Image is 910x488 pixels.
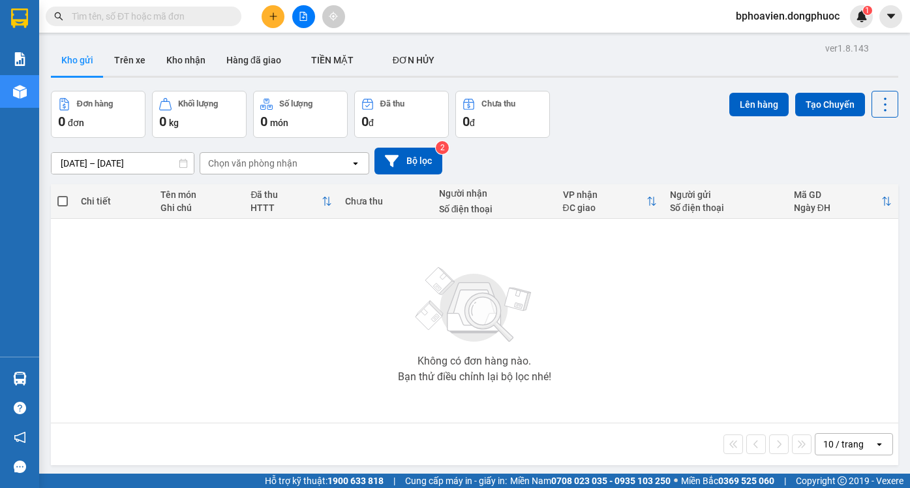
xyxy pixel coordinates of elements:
sup: 1 [863,6,872,15]
div: Người nhận [439,188,550,199]
div: Chưa thu [345,196,426,206]
button: Bộ lọc [374,148,442,174]
span: Miền Bắc [681,474,774,488]
input: Tìm tên, số ĐT hoặc mã đơn [72,9,226,24]
div: Bạn thử điều chỉnh lại bộ lọc nhé! [398,372,551,382]
span: đ [470,118,475,128]
button: caret-down [879,5,902,28]
img: svg+xml;base64,PHN2ZyBjbGFzcz0ibGlzdC1wbHVnX19zdmciIHhtbG5zPSJodHRwOi8vd3d3LnczLm9yZy8yMDAwL3N2Zy... [409,259,539,351]
span: search [54,12,63,21]
span: 0 [159,114,166,129]
svg: open [350,158,361,169]
button: Chưa thu0đ [455,91,550,138]
span: đ [369,118,374,128]
div: Số điện thoại [670,203,781,213]
div: Số lượng [279,99,312,108]
div: HTTT [250,203,321,213]
span: question-circle [14,402,26,414]
th: Toggle SortBy [556,184,663,219]
div: Người gửi [670,189,781,200]
span: | [784,474,786,488]
th: Toggle SortBy [787,184,898,219]
strong: 1900 633 818 [327,476,384,486]
div: Chọn văn phòng nhận [208,157,297,170]
button: Số lượng0món [253,91,348,138]
button: Trên xe [104,44,156,76]
span: Miền Nam [510,474,671,488]
button: file-add [292,5,315,28]
div: Không có đơn hàng nào. [417,356,531,366]
div: Đã thu [250,189,321,200]
div: Chưa thu [481,99,515,108]
span: 0 [260,114,267,129]
div: Chi tiết [81,196,147,206]
strong: 0708 023 035 - 0935 103 250 [551,476,671,486]
img: warehouse-icon [13,372,27,385]
div: Ghi chú [160,203,238,213]
div: ĐC giao [563,203,646,213]
button: Lên hàng [729,93,789,116]
span: plus [269,12,278,21]
span: 0 [58,114,65,129]
div: VP nhận [563,189,646,200]
sup: 2 [436,141,449,154]
span: 0 [463,114,470,129]
div: Đã thu [380,99,404,108]
img: logo-vxr [11,8,28,28]
span: message [14,461,26,473]
div: Tên món [160,189,238,200]
span: Cung cấp máy in - giấy in: [405,474,507,488]
div: Đơn hàng [77,99,113,108]
img: warehouse-icon [13,85,27,99]
button: aim [322,5,345,28]
button: Kho nhận [156,44,216,76]
div: ver 1.8.143 [825,41,869,56]
span: notification [14,431,26,444]
th: Toggle SortBy [244,184,338,219]
span: caret-down [885,10,897,22]
button: Tạo Chuyến [795,93,865,116]
span: 1 [865,6,870,15]
input: Select a date range. [52,153,194,174]
span: TIỀN MẶT [311,55,354,65]
span: bphoavien.dongphuoc [725,8,850,24]
div: Số điện thoại [439,204,550,214]
span: ĐƠN HỦY [393,55,434,65]
span: món [270,118,288,128]
span: ⚪️ [674,478,678,483]
img: solution-icon [13,52,27,66]
svg: open [874,439,885,449]
button: Đơn hàng0đơn [51,91,145,138]
div: Ngày ĐH [794,203,881,213]
div: Khối lượng [178,99,218,108]
button: Kho gửi [51,44,104,76]
span: copyright [838,476,847,485]
strong: 0369 525 060 [718,476,774,486]
span: file-add [299,12,308,21]
span: 0 [361,114,369,129]
span: kg [169,118,179,128]
span: đơn [68,118,84,128]
div: 10 / trang [823,438,864,451]
button: Đã thu0đ [354,91,449,138]
span: | [393,474,395,488]
span: aim [329,12,338,21]
span: Hỗ trợ kỹ thuật: [265,474,384,488]
img: icon-new-feature [856,10,868,22]
div: Mã GD [794,189,881,200]
button: Khối lượng0kg [152,91,247,138]
button: Hàng đã giao [216,44,292,76]
button: plus [262,5,284,28]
